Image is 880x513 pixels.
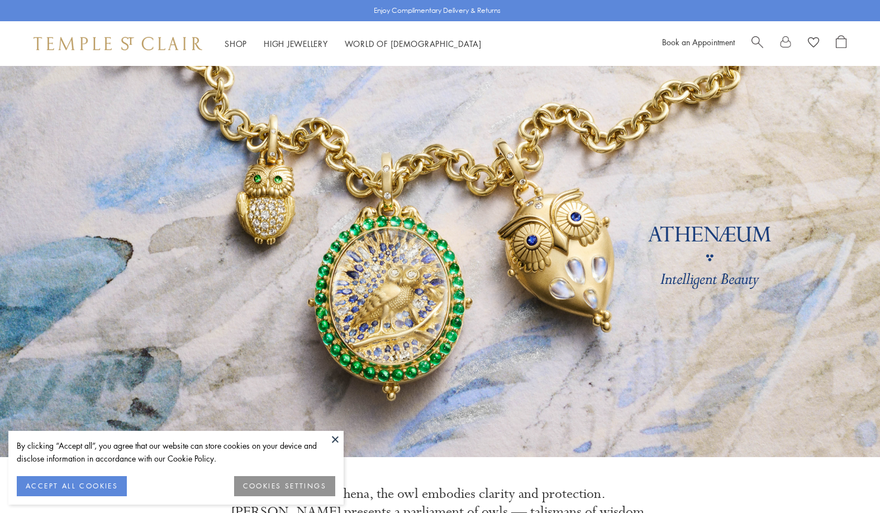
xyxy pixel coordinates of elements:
button: COOKIES SETTINGS [234,476,335,496]
a: Open Shopping Bag [836,35,846,52]
a: ShopShop [225,38,247,49]
button: ACCEPT ALL COOKIES [17,476,127,496]
a: World of [DEMOGRAPHIC_DATA]World of [DEMOGRAPHIC_DATA] [345,38,482,49]
p: Enjoy Complimentary Delivery & Returns [374,5,501,16]
a: View Wishlist [808,35,819,52]
img: Temple St. Clair [34,37,202,50]
nav: Main navigation [225,37,482,51]
a: High JewelleryHigh Jewellery [264,38,328,49]
div: By clicking “Accept all”, you agree that our website can store cookies on your device and disclos... [17,439,335,465]
a: Book an Appointment [662,36,735,47]
a: Search [751,35,763,52]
